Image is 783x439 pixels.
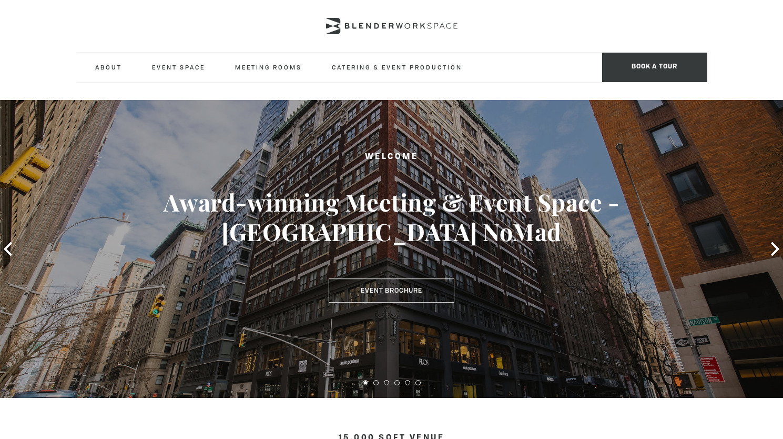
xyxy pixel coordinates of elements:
[602,53,707,82] span: Book a tour
[323,53,471,82] a: Catering & Event Production
[87,53,130,82] a: About
[144,53,213,82] a: Event Space
[39,188,744,247] h3: Award-winning Meeting & Event Space - [GEOGRAPHIC_DATA] NoMad
[329,278,454,303] a: Event Brochure
[227,53,310,82] a: Meeting Rooms
[39,151,744,164] h2: Welcome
